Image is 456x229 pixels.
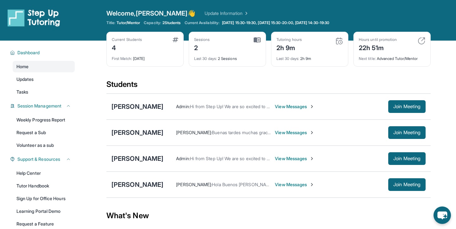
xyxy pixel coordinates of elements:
span: Updates [16,76,34,82]
div: 4 [112,42,142,52]
span: View Messages [275,181,314,188]
div: [DATE] [112,52,178,61]
span: [PERSON_NAME] : [176,182,212,187]
div: [PERSON_NAME] [111,128,163,137]
a: Update Information [205,10,249,16]
div: Hours until promotion [359,37,397,42]
img: card [335,37,343,45]
div: Tutoring hours [276,37,302,42]
img: Chevron-Right [309,130,314,135]
div: 2h 9m [276,52,343,61]
img: Chevron-Right [309,104,314,109]
span: View Messages [275,155,314,162]
div: Current Students [112,37,142,42]
span: Tasks [16,89,28,95]
a: Request a Sub [13,127,75,138]
span: Next title : [359,56,376,61]
span: [PERSON_NAME] : [176,130,212,135]
span: Join Meeting [393,131,421,134]
button: Dashboard [15,49,71,56]
span: View Messages [275,129,314,136]
img: Chevron-Right [309,182,314,187]
div: Sessions [194,37,210,42]
button: Join Meeting [388,126,426,139]
button: chat-button [434,206,451,224]
span: Dashboard [17,49,40,56]
div: 2 Sessions [194,52,261,61]
button: Join Meeting [388,152,426,165]
button: Join Meeting [388,178,426,191]
img: Chevron-Right [309,156,314,161]
span: Current Availability: [185,20,219,25]
span: [DATE] 15:30-19:30, [DATE] 15:30-20:00, [DATE] 14:30-19:30 [222,20,329,25]
span: Capacity: [144,20,161,25]
span: Admin : [176,104,190,109]
span: Tutor/Mentor [117,20,140,25]
span: Support & Resources [17,156,60,162]
a: Sign Up for Office Hours [13,193,75,204]
img: card [418,37,425,45]
img: logo [8,9,60,27]
div: [PERSON_NAME] [111,180,163,189]
span: Admin : [176,156,190,161]
a: Volunteer as a sub [13,140,75,151]
a: Tasks [13,86,75,98]
span: View Messages [275,103,314,110]
img: Chevron Right [243,10,249,16]
span: First Match : [112,56,132,61]
img: card [173,37,178,42]
button: Support & Resources [15,156,71,162]
div: 22h 51m [359,42,397,52]
button: Join Meeting [388,100,426,113]
a: Updates [13,74,75,85]
div: [PERSON_NAME] [111,154,163,163]
span: Title: [106,20,115,25]
span: Join Meeting [393,157,421,160]
span: Buenas tardes muchas gracias por recordar!! [212,130,301,135]
span: Last 30 days : [194,56,217,61]
div: Advanced Tutor/Mentor [359,52,425,61]
span: Home [16,63,28,70]
a: Learning Portal Demo [13,206,75,217]
div: 2h 9m [276,42,302,52]
span: Session Management [17,103,61,109]
span: Welcome, [PERSON_NAME] 👋 [106,9,196,18]
button: Session Management [15,103,71,109]
div: [PERSON_NAME] [111,102,163,111]
span: Join Meeting [393,183,421,186]
img: card [254,37,261,43]
span: Join Meeting [393,105,421,108]
a: Home [13,61,75,72]
span: Hola Buenos [PERSON_NAME] quisiera confirmar su asistencia para esta tarde 4-5pm [212,182,384,187]
div: Students [106,79,431,93]
a: Help Center [13,167,75,179]
span: Last 30 days : [276,56,299,61]
a: [DATE] 15:30-19:30, [DATE] 15:30-20:00, [DATE] 14:30-19:30 [221,20,331,25]
a: Weekly Progress Report [13,114,75,126]
a: Tutor Handbook [13,180,75,192]
div: 2 [194,42,210,52]
span: 2 Students [162,20,181,25]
